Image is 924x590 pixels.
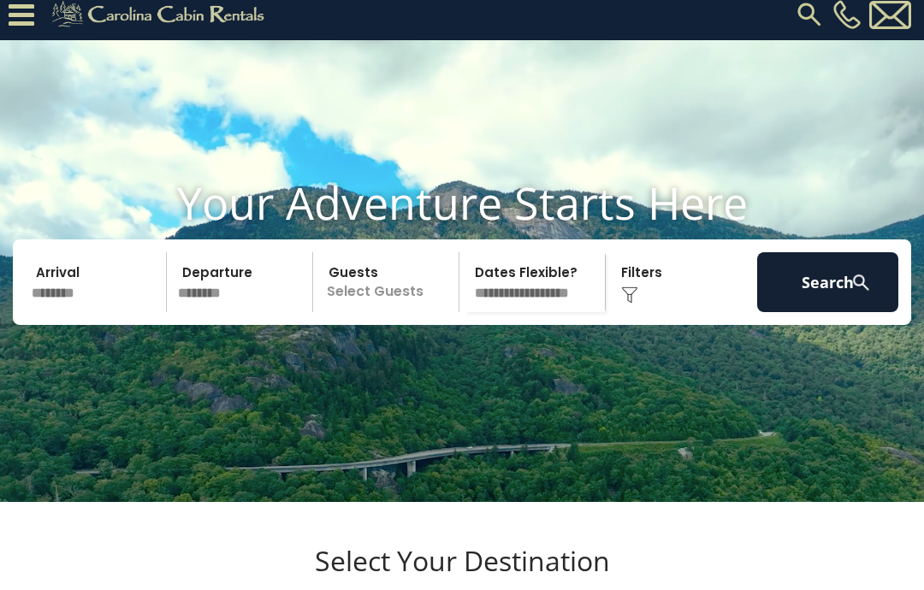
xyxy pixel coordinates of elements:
[757,252,898,312] button: Search
[318,252,459,312] p: Select Guests
[621,286,638,304] img: filter--v1.png
[850,272,872,293] img: search-regular-white.png
[13,176,911,229] h1: Your Adventure Starts Here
